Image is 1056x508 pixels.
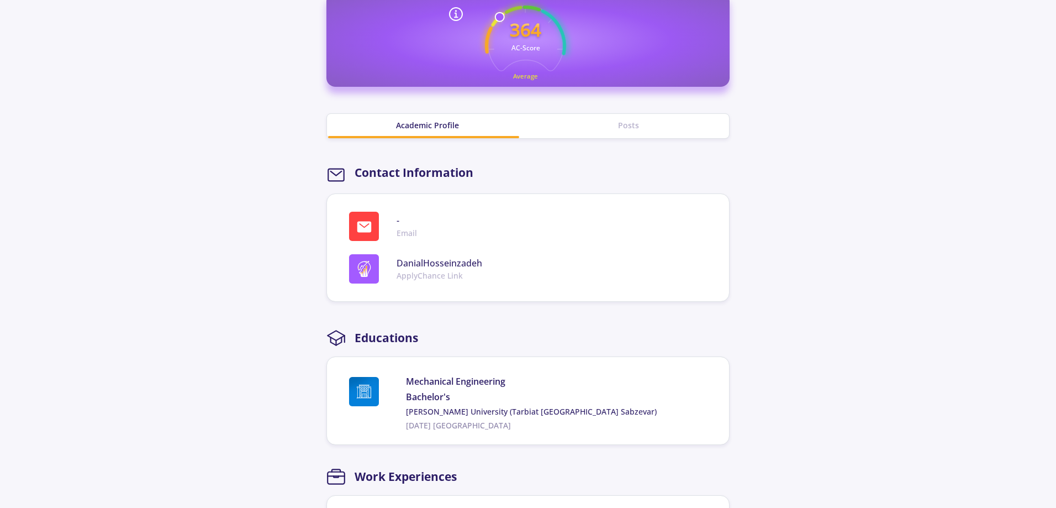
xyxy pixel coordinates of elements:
div: Posts [528,119,729,131]
span: [DATE] [GEOGRAPHIC_DATA] [406,420,711,431]
img: Hakim Sabzevari University (Tarbiat Moallem University Sabzevar) logo [349,377,379,406]
h2: Work Experiences [355,470,457,484]
text: 364 [510,17,541,42]
span: ApplyChance Link [397,270,482,281]
span: DanialHosseinzadeh [397,256,482,270]
span: Mechanical Engineering [406,375,711,388]
h2: Contact Information [355,166,473,180]
span: Bachelor's [406,390,711,404]
span: Email [397,227,417,239]
div: Academic Profile [327,119,528,131]
a: [PERSON_NAME] University (Tarbiat [GEOGRAPHIC_DATA] Sabzevar) [406,406,711,417]
span: - [397,214,417,227]
img: logo [356,261,372,277]
text: AC-Score [511,43,540,53]
h2: Educations [355,331,418,345]
text: Average [513,72,538,80]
